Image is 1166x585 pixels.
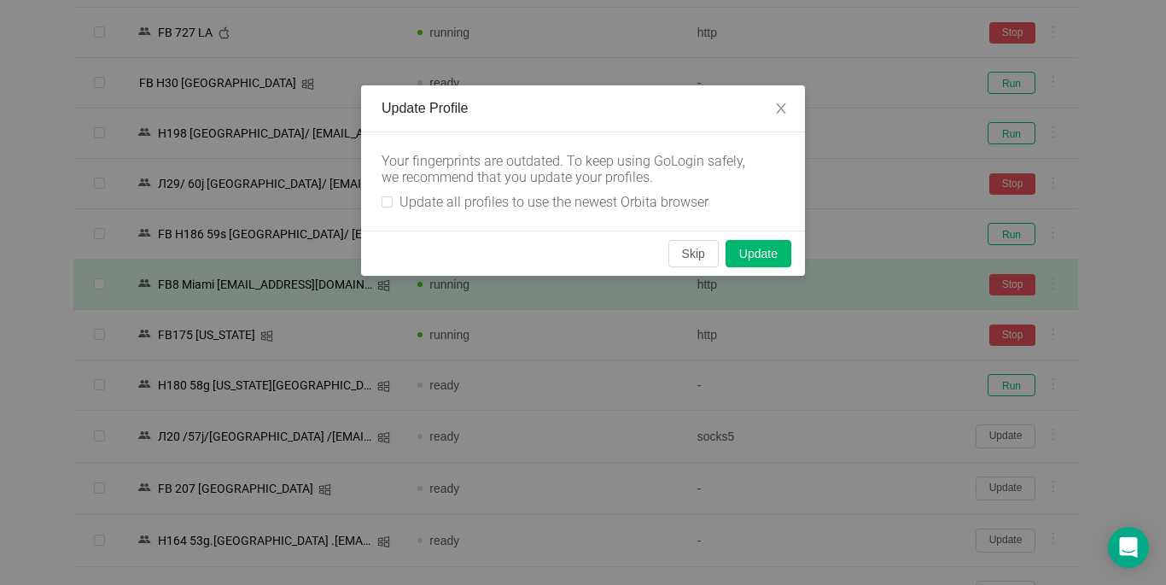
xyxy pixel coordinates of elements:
div: Your fingerprints are outdated. To keep using GoLogin safely, we recommend that you update your p... [382,153,757,185]
span: Update all profiles to use the newest Orbita browser [393,194,715,210]
div: Open Intercom Messenger [1108,527,1149,568]
button: Update [726,240,791,267]
i: icon: close [774,102,788,115]
button: Skip [668,240,719,267]
button: Close [757,85,805,133]
div: Update Profile [382,99,784,118]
